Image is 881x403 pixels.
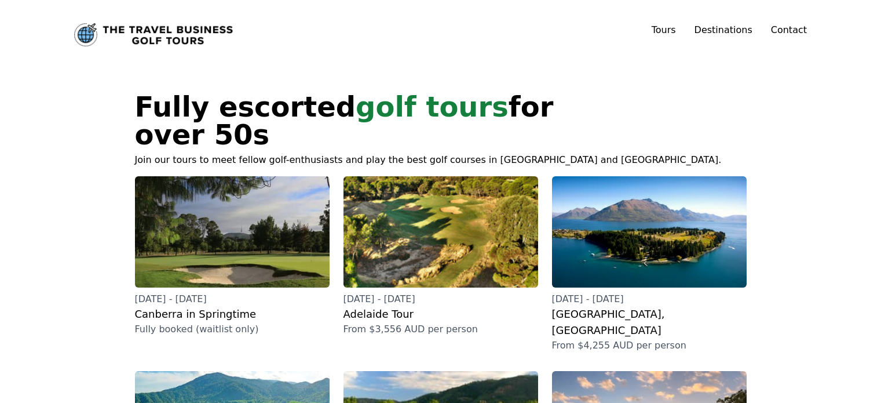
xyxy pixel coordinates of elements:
[552,176,747,353] a: [DATE] - [DATE][GEOGRAPHIC_DATA], [GEOGRAPHIC_DATA]From $4,255 AUD per person
[135,176,330,336] a: [DATE] - [DATE]Canberra in SpringtimeFully booked (waitlist only)
[343,322,538,336] p: From $3,556 AUD per person
[135,153,747,167] p: Join our tours to meet fellow golf-enthusiasts and play the best golf courses in [GEOGRAPHIC_DATA...
[694,24,752,35] a: Destinations
[552,292,747,306] p: [DATE] - [DATE]
[343,176,538,336] a: [DATE] - [DATE]Adelaide TourFrom $3,556 AUD per person
[135,306,330,322] h2: Canberra in Springtime
[135,93,654,148] h1: Fully escorted for over 50s
[74,23,233,46] a: Link to home page
[771,23,807,37] a: Contact
[356,90,509,123] span: golf tours
[552,306,747,339] h2: [GEOGRAPHIC_DATA], [GEOGRAPHIC_DATA]
[343,306,538,322] h2: Adelaide Tour
[74,23,233,46] img: The Travel Business Golf Tours logo
[343,292,538,306] p: [DATE] - [DATE]
[135,292,330,306] p: [DATE] - [DATE]
[135,322,330,336] p: Fully booked (waitlist only)
[652,24,676,35] a: Tours
[552,339,747,353] p: From $4,255 AUD per person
